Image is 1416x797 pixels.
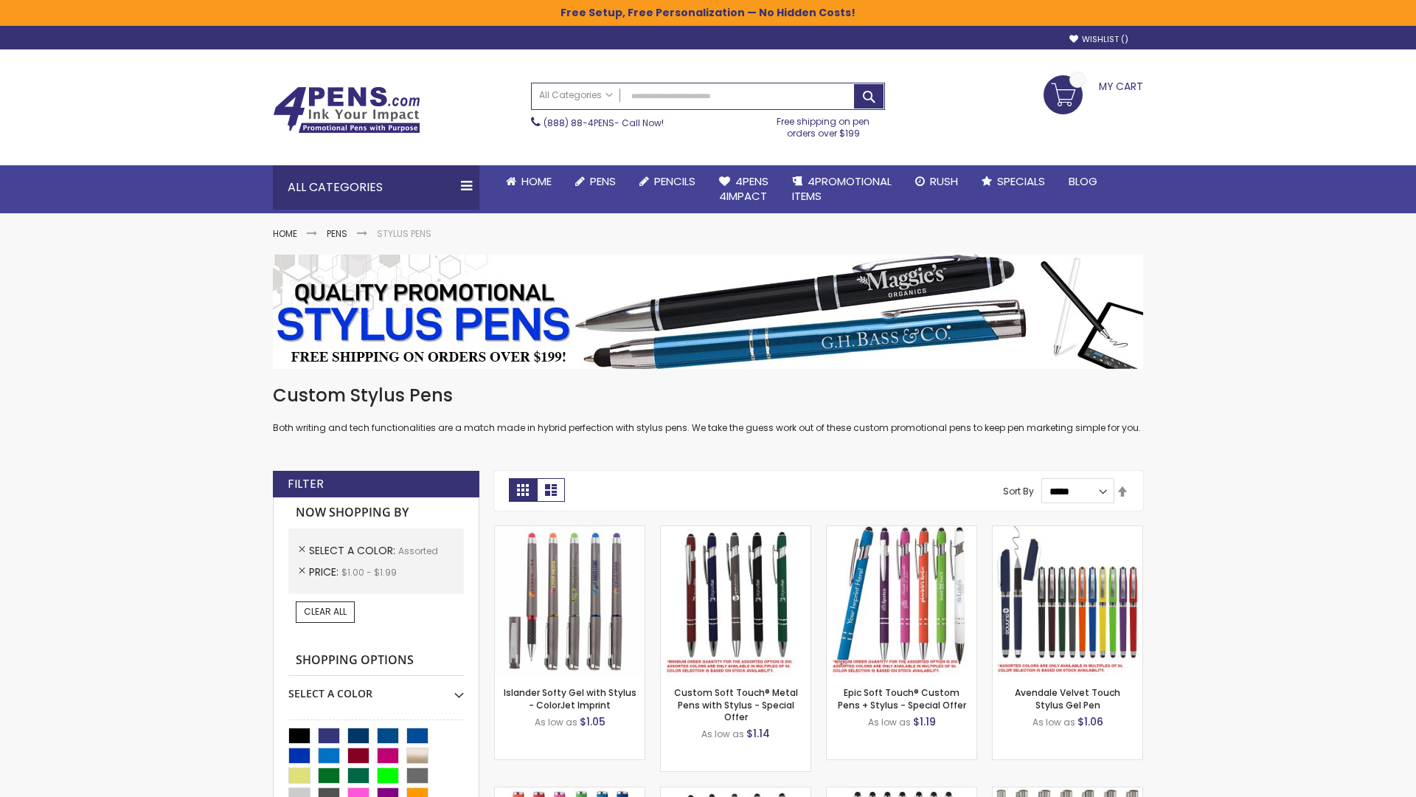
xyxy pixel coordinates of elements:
[1069,34,1128,45] a: Wishlist
[509,478,537,502] strong: Grid
[495,525,645,538] a: Islander Softy Gel with Stylus - ColorJet Imprint-Assorted
[495,526,645,676] img: Islander Softy Gel with Stylus - ColorJet Imprint-Assorted
[792,173,892,204] span: 4PROMOTIONAL ITEMS
[868,716,911,728] span: As low as
[273,86,420,134] img: 4Pens Custom Pens and Promotional Products
[838,686,966,711] a: Epic Soft Touch® Custom Pens + Stylus - Special Offer
[970,165,1057,198] a: Specials
[273,255,1143,369] img: Stylus Pens
[504,686,636,711] a: Islander Softy Gel with Stylus - ColorJet Imprint
[532,83,620,108] a: All Categories
[654,173,695,189] span: Pencils
[1057,165,1109,198] a: Blog
[288,676,464,701] div: Select A Color
[341,566,397,579] span: $1.00 - $1.99
[903,165,970,198] a: Rush
[1032,716,1075,728] span: As low as
[827,525,976,538] a: 4P-MS8B-Assorted
[993,525,1142,538] a: Avendale Velvet Touch Stylus Gel Pen-Assorted
[273,384,1143,435] div: Both writing and tech functionalities are a match made in hybrid perfection with stylus pens. We ...
[494,165,563,198] a: Home
[544,117,664,129] span: - Call Now!
[377,227,431,240] strong: Stylus Pens
[707,165,780,213] a: 4Pens4impact
[827,526,976,676] img: 4P-MS8B-Assorted
[296,601,355,622] a: Clear All
[288,476,324,492] strong: Filter
[273,227,297,240] a: Home
[590,173,616,189] span: Pens
[780,165,903,213] a: 4PROMOTIONALITEMS
[521,173,552,189] span: Home
[288,497,464,528] strong: Now Shopping by
[997,173,1045,189] span: Specials
[993,526,1142,676] img: Avendale Velvet Touch Stylus Gel Pen-Assorted
[1077,714,1103,729] span: $1.06
[1069,173,1097,189] span: Blog
[580,714,605,729] span: $1.05
[930,173,958,189] span: Rush
[535,716,577,728] span: As low as
[1015,686,1120,711] a: Avendale Velvet Touch Stylus Gel Pen
[719,173,768,204] span: 4Pens 4impact
[674,686,798,722] a: Custom Soft Touch® Metal Pens with Stylus - Special Offer
[661,525,811,538] a: Custom Soft Touch® Metal Pens with Stylus-Assorted
[628,165,707,198] a: Pencils
[701,728,744,740] span: As low as
[309,543,398,558] span: Select A Color
[913,714,936,729] span: $1.19
[563,165,628,198] a: Pens
[273,384,1143,407] h1: Custom Stylus Pens
[309,565,341,579] span: Price
[273,165,479,210] div: All Categories
[1003,485,1034,497] label: Sort By
[762,110,886,139] div: Free shipping on pen orders over $199
[398,545,438,557] span: Assorted
[544,117,614,129] a: (888) 88-4PENS
[539,89,613,101] span: All Categories
[746,726,770,741] span: $1.14
[661,526,811,676] img: Custom Soft Touch® Metal Pens with Stylus-Assorted
[327,227,347,240] a: Pens
[304,605,347,618] span: Clear All
[288,645,464,677] strong: Shopping Options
